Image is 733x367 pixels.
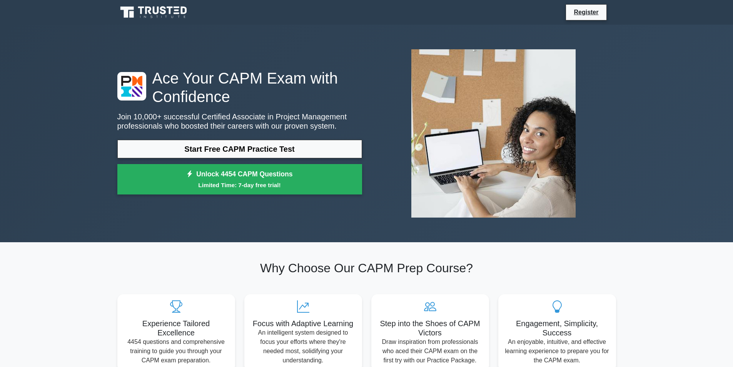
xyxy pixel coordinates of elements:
[124,337,229,365] p: 4454 questions and comprehensive training to guide you through your CAPM exam preparation.
[117,112,362,131] p: Join 10,000+ successful Certified Associate in Project Management professionals who boosted their...
[569,7,603,17] a: Register
[504,319,610,337] h5: Engagement, Simplicity, Success
[117,164,362,195] a: Unlock 4454 CAPM QuestionsLimited Time: 7-day free trial!
[127,181,352,189] small: Limited Time: 7-day free trial!
[250,319,356,328] h5: Focus with Adaptive Learning
[377,337,483,365] p: Draw inspiration from professionals who aced their CAPM exam on the first try with our Practice P...
[117,140,362,158] a: Start Free CAPM Practice Test
[117,69,362,106] h1: Ace Your CAPM Exam with Confidence
[377,319,483,337] h5: Step into the Shoes of CAPM Victors
[124,319,229,337] h5: Experience Tailored Excellence
[504,337,610,365] p: An enjoyable, intuitive, and effective learning experience to prepare you for the CAPM exam.
[250,328,356,365] p: An intelligent system designed to focus your efforts where they're needed most, solidifying your ...
[117,261,616,275] h2: Why Choose Our CAPM Prep Course?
